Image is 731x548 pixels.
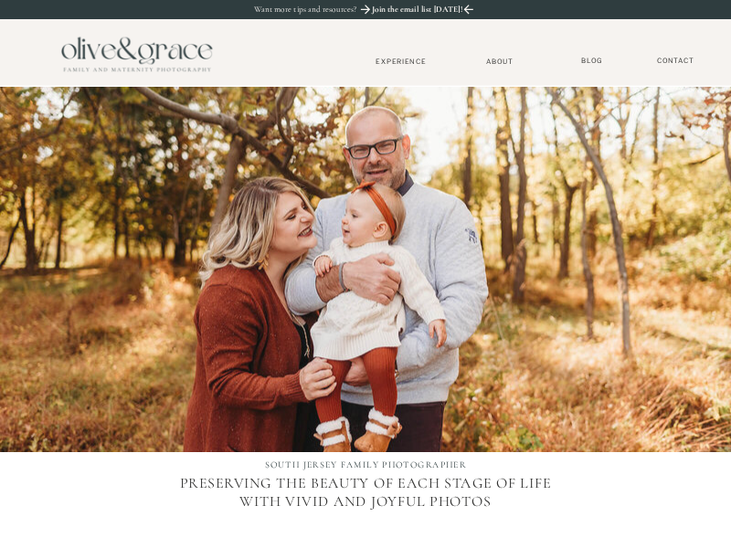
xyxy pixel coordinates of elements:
[254,5,383,15] p: Want more tips and resources?
[652,56,700,65] a: Contact
[577,56,607,65] a: BLOG
[361,57,441,65] a: Experience
[236,459,496,473] h1: SOUTH JERSEY FAMILY PHOTOGRAPHER
[482,57,519,65] a: About
[370,5,464,18] a: Join the email list [DATE]!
